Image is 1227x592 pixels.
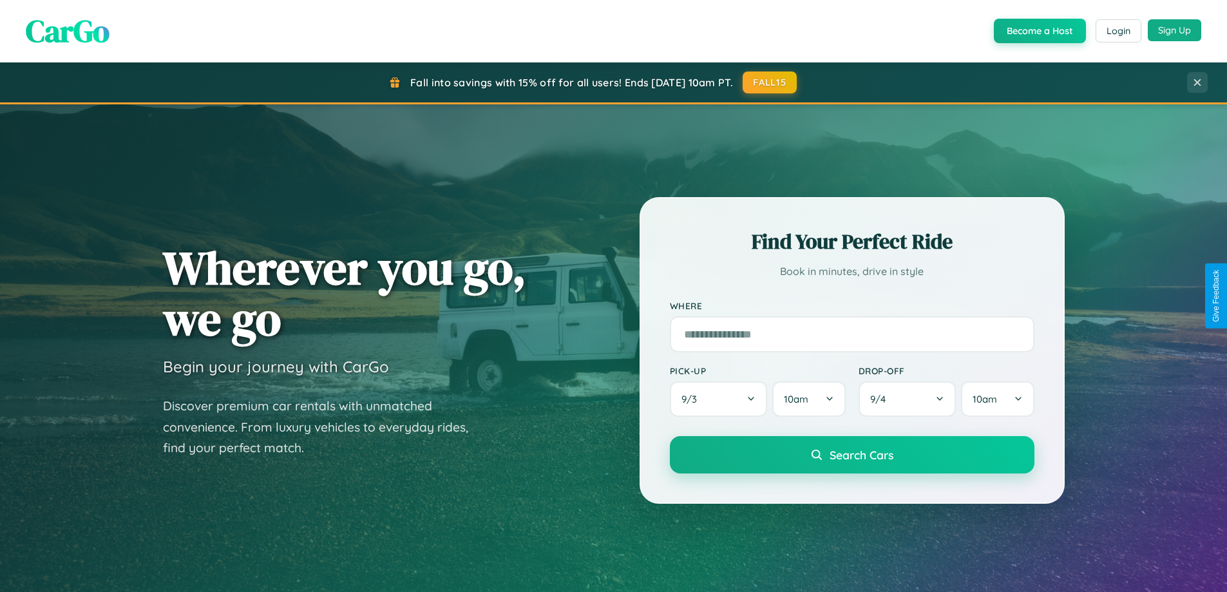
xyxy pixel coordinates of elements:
h3: Begin your journey with CarGo [163,357,389,376]
label: Pick-up [670,365,846,376]
span: 10am [973,393,997,405]
button: 10am [961,381,1034,417]
button: FALL15 [743,72,797,93]
span: 9 / 4 [870,393,892,405]
label: Drop-off [859,365,1034,376]
button: 9/4 [859,381,956,417]
span: Search Cars [830,448,893,462]
p: Book in minutes, drive in style [670,262,1034,281]
button: Sign Up [1148,19,1201,41]
button: Login [1096,19,1141,43]
h2: Find Your Perfect Ride [670,227,1034,256]
h1: Wherever you go, we go [163,242,526,344]
p: Discover premium car rentals with unmatched convenience. From luxury vehicles to everyday rides, ... [163,396,485,459]
div: Give Feedback [1212,270,1221,322]
button: Search Cars [670,436,1034,473]
button: Become a Host [994,19,1086,43]
label: Where [670,300,1034,311]
span: 9 / 3 [681,393,703,405]
span: 10am [784,393,808,405]
span: CarGo [26,10,109,52]
button: 10am [772,381,845,417]
span: Fall into savings with 15% off for all users! Ends [DATE] 10am PT. [410,76,733,89]
button: 9/3 [670,381,768,417]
